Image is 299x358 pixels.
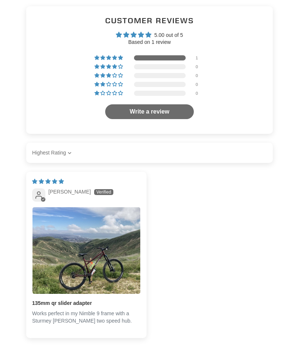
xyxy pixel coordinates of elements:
[32,178,64,184] span: 5 star review
[154,32,183,38] span: 5.00 out of 5
[32,146,73,160] select: Sort dropdown
[105,104,194,119] a: Write a review
[32,39,267,46] div: Based on 1 review
[32,207,141,294] a: Link to user picture 1
[94,55,124,60] div: 100% (1) reviews with 5 star rating
[196,55,205,60] div: 1
[32,31,267,39] div: Average rating is 5.00 stars
[32,15,267,26] h2: Customer Reviews
[32,207,140,294] img: User picture
[48,189,91,195] span: [PERSON_NAME]
[32,310,141,324] p: Works perfect in my Nimble 9 frame with a Sturmey [PERSON_NAME] two speed hub.
[32,300,141,307] b: 135mm qr slider adapter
